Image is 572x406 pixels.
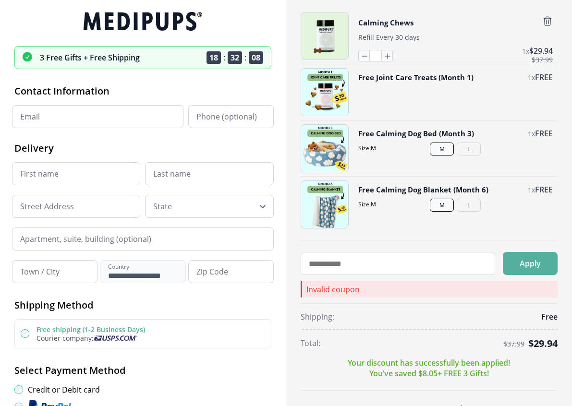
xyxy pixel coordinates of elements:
span: Courier company: [37,334,94,343]
span: $ 29.94 [528,337,558,350]
span: Free [541,311,558,322]
button: Calming Chews [358,16,414,29]
span: 18 [207,51,221,64]
span: FREE [535,72,553,83]
button: L [457,143,481,155]
label: Credit or Debit card [28,384,100,395]
p: Your discount has successfully been applied! You’ve saved $ 8.05 + FREE 3 Gifts! [348,358,510,379]
span: $ 37.99 [503,340,524,348]
span: 08 [249,51,263,64]
span: 1 x [528,73,535,82]
span: Delivery [14,142,54,155]
img: Calming Chews [301,12,348,60]
img: Usps courier company [94,335,137,341]
button: Free Joint Care Treats (Month 1) [358,72,474,83]
button: Free Calming Dog Bed (Month 3) [358,128,474,139]
span: Total: [301,338,320,348]
span: $ 29.94 [529,46,553,56]
label: Free shipping (1-2 Business Days) [37,325,145,334]
h2: Shipping Method [14,299,271,311]
button: L [457,199,481,212]
div: Invalid coupon [301,281,558,298]
span: Contact Information [14,84,110,97]
span: 1 x [528,185,535,194]
button: M [430,143,454,155]
span: 32 [228,51,242,64]
span: FREE [535,128,553,139]
span: : [223,52,225,63]
span: Size: M [358,144,553,152]
button: Free Calming Dog Blanket (Month 6) [358,184,488,195]
span: Shipping: [301,311,334,322]
button: M [430,199,454,212]
span: Size: M [358,200,553,208]
p: 3 Free Gifts + Free Shipping [40,52,140,63]
span: FREE [535,184,553,195]
span: 1 x [528,129,535,138]
h2: Select Payment Method [14,364,271,377]
img: Free Calming Dog Bed (Month 3) [301,125,348,172]
span: 1 x [522,47,529,56]
img: Free Joint Care Treats (Month 1) [301,69,348,116]
button: Apply [503,252,558,275]
span: $ 37.99 [532,56,553,64]
img: Free Calming Dog Blanket (Month 6) [301,181,348,228]
span: Refill Every 30 days [358,33,420,42]
span: : [244,52,246,63]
